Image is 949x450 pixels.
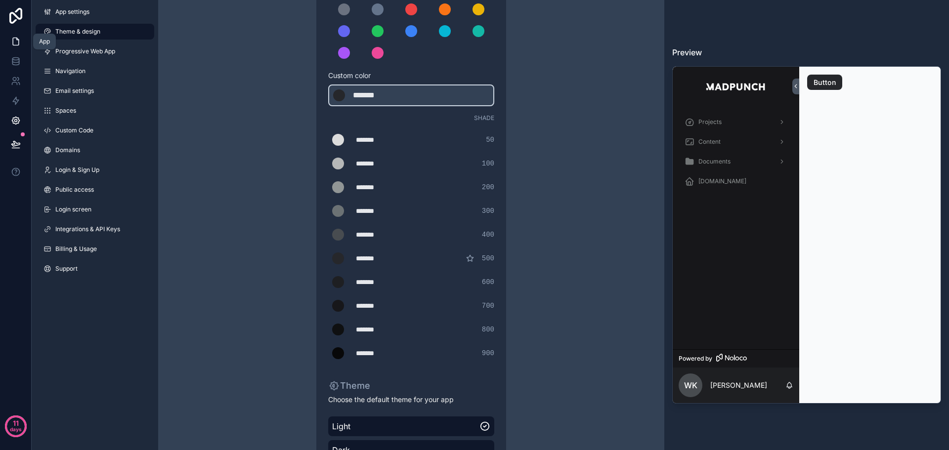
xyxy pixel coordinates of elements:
div: App [39,38,50,45]
a: Theme & design [36,24,154,40]
p: [PERSON_NAME] [710,380,767,390]
p: days [10,422,22,436]
span: 500 [482,253,494,263]
span: Navigation [55,67,86,75]
span: [DOMAIN_NAME] [698,177,746,185]
div: scrollable content [673,106,799,349]
span: Content [698,138,721,146]
span: Login & Sign Up [55,166,99,174]
span: App settings [55,8,89,16]
a: Login & Sign Up [36,162,154,178]
span: 700 [482,301,494,311]
span: Email settings [55,87,94,95]
span: 800 [482,325,494,334]
p: Theme [328,379,370,393]
span: 300 [482,206,494,216]
span: 400 [482,230,494,240]
span: WK [684,379,697,391]
span: Progressive Web App [55,47,115,55]
span: Light [332,420,479,432]
span: 600 [482,277,494,287]
p: 11 [13,418,19,428]
a: Custom Code [36,123,154,138]
a: Navigation [36,63,154,79]
a: Documents [679,153,793,170]
a: Powered by [673,349,799,368]
a: App settings [36,4,154,20]
span: Custom color [328,71,486,81]
img: App logo [706,79,767,94]
span: 100 [482,159,494,168]
a: Spaces [36,103,154,119]
span: Domains [55,146,80,154]
a: Support [36,261,154,277]
span: Custom Code [55,126,93,134]
a: Public access [36,182,154,198]
a: Progressive Web App [36,43,154,59]
span: Spaces [55,107,76,115]
span: Documents [698,158,731,165]
span: Integrations & API Keys [55,225,120,233]
span: Support [55,265,78,273]
h3: Preview [672,46,941,58]
button: Button [807,75,842,90]
a: [DOMAIN_NAME] [679,172,793,190]
span: Public access [55,186,94,194]
a: Projects [679,113,793,131]
span: Shade [474,114,494,122]
a: Integrations & API Keys [36,221,154,237]
a: Billing & Usage [36,241,154,257]
a: Content [679,133,793,151]
span: Theme & design [55,28,100,36]
span: 200 [482,182,494,192]
span: Login screen [55,205,91,213]
a: Login screen [36,202,154,217]
span: Powered by [679,355,712,363]
a: Email settings [36,83,154,99]
span: Projects [698,118,722,126]
span: Billing & Usage [55,245,97,253]
span: Choose the default theme for your app [328,395,494,405]
a: Domains [36,142,154,158]
span: 900 [482,348,494,358]
span: 50 [486,135,494,145]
